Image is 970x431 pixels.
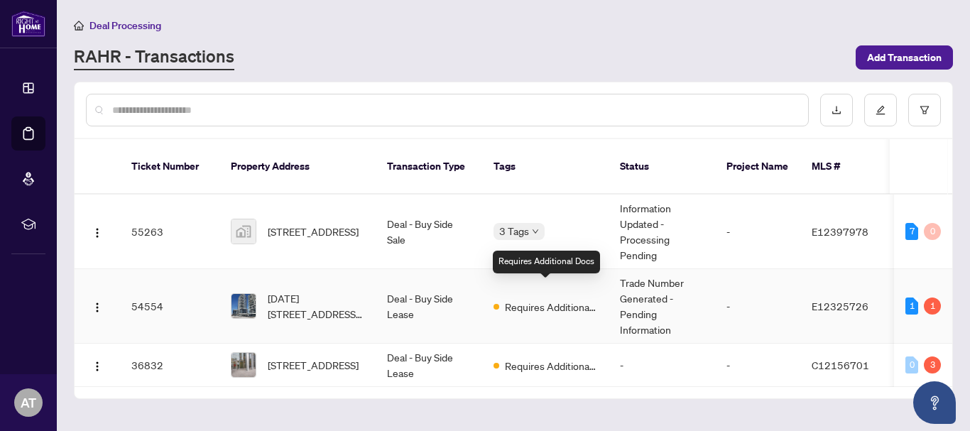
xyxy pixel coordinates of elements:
[92,361,103,372] img: Logo
[376,195,482,269] td: Deal - Buy Side Sale
[505,299,597,315] span: Requires Additional Docs
[376,344,482,387] td: Deal - Buy Side Lease
[268,357,359,373] span: [STREET_ADDRESS]
[905,223,918,240] div: 7
[905,356,918,373] div: 0
[120,139,219,195] th: Ticket Number
[120,195,219,269] td: 55263
[86,220,109,243] button: Logo
[715,269,800,344] td: -
[86,295,109,317] button: Logo
[876,105,885,115] span: edit
[92,302,103,313] img: Logo
[219,139,376,195] th: Property Address
[856,45,953,70] button: Add Transaction
[908,94,941,126] button: filter
[120,269,219,344] td: 54554
[532,228,539,235] span: down
[715,139,800,195] th: Project Name
[376,139,482,195] th: Transaction Type
[920,105,930,115] span: filter
[924,298,941,315] div: 1
[268,224,359,239] span: [STREET_ADDRESS]
[913,381,956,424] button: Open asap
[231,219,256,244] img: thumbnail-img
[268,290,364,322] span: [DATE][STREET_ADDRESS][DATE][PERSON_NAME]
[812,359,869,371] span: C12156701
[864,94,897,126] button: edit
[924,356,941,373] div: 3
[800,139,885,195] th: MLS #
[92,227,103,239] img: Logo
[609,195,715,269] td: Information Updated - Processing Pending
[812,225,868,238] span: E12397978
[924,223,941,240] div: 0
[609,139,715,195] th: Status
[482,139,609,195] th: Tags
[715,344,800,387] td: -
[505,358,597,373] span: Requires Additional Docs
[376,269,482,344] td: Deal - Buy Side Lease
[74,21,84,31] span: home
[86,354,109,376] button: Logo
[905,298,918,315] div: 1
[89,19,161,32] span: Deal Processing
[74,45,234,70] a: RAHR - Transactions
[820,94,853,126] button: download
[812,300,868,312] span: E12325726
[231,294,256,318] img: thumbnail-img
[231,353,256,377] img: thumbnail-img
[11,11,45,37] img: logo
[120,344,219,387] td: 36832
[609,344,715,387] td: -
[867,46,942,69] span: Add Transaction
[715,195,800,269] td: -
[609,269,715,344] td: Trade Number Generated - Pending Information
[499,223,529,239] span: 3 Tags
[493,251,600,273] div: Requires Additional Docs
[21,393,36,413] span: AT
[832,105,841,115] span: download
